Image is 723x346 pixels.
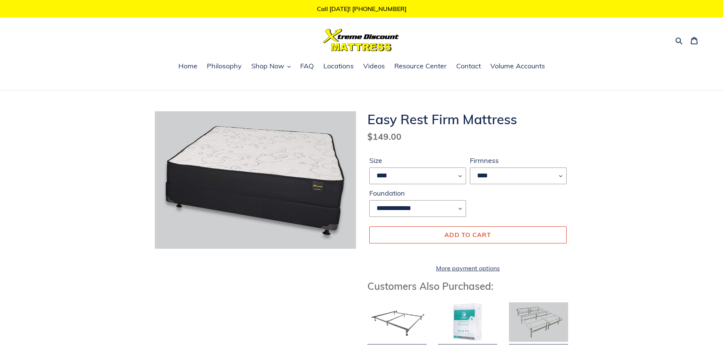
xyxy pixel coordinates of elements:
h1: Easy Rest Firm Mattress [367,111,569,127]
a: Philosophy [203,61,246,72]
label: Foundation [369,188,466,198]
span: Volume Accounts [490,62,545,71]
span: Home [178,62,197,71]
span: Videos [363,62,385,71]
a: Contact [452,61,485,72]
img: Xtreme Discount Mattress [323,29,399,51]
a: Home [175,61,201,72]
a: Locations [320,61,358,72]
span: Add to cart [444,231,491,239]
span: Resource Center [394,62,447,71]
img: Bed Frame [367,302,427,342]
span: $149.00 [367,131,402,142]
button: Shop Now [247,61,295,72]
label: Size [369,155,466,166]
span: Contact [456,62,481,71]
a: Videos [359,61,389,72]
span: Shop Now [251,62,284,71]
button: Add to cart [369,226,567,243]
a: FAQ [296,61,318,72]
a: Resource Center [391,61,450,72]
a: Volume Accounts [487,61,549,72]
a: More payment options [369,264,567,273]
span: FAQ [300,62,314,71]
span: Locations [323,62,354,71]
img: Adjustable Base [509,302,568,342]
h3: Customers Also Purchased: [367,280,569,292]
img: Mattress Protector [438,302,497,342]
label: Firmness [470,155,567,166]
span: Philosophy [207,62,242,71]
